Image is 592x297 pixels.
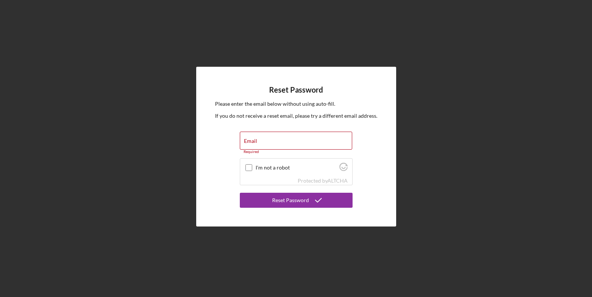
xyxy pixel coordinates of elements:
a: Visit Altcha.org [339,166,348,172]
div: Required [240,150,353,154]
button: Reset Password [240,193,353,208]
a: Visit Altcha.org [327,177,348,184]
h4: Reset Password [269,85,323,94]
p: If you do not receive a reset email, please try a different email address. [215,112,377,120]
div: Protected by [298,178,348,184]
p: Please enter the email below without using auto-fill. [215,100,377,108]
label: Email [244,138,257,144]
label: I'm not a robot [256,165,337,171]
div: Reset Password [272,193,309,208]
